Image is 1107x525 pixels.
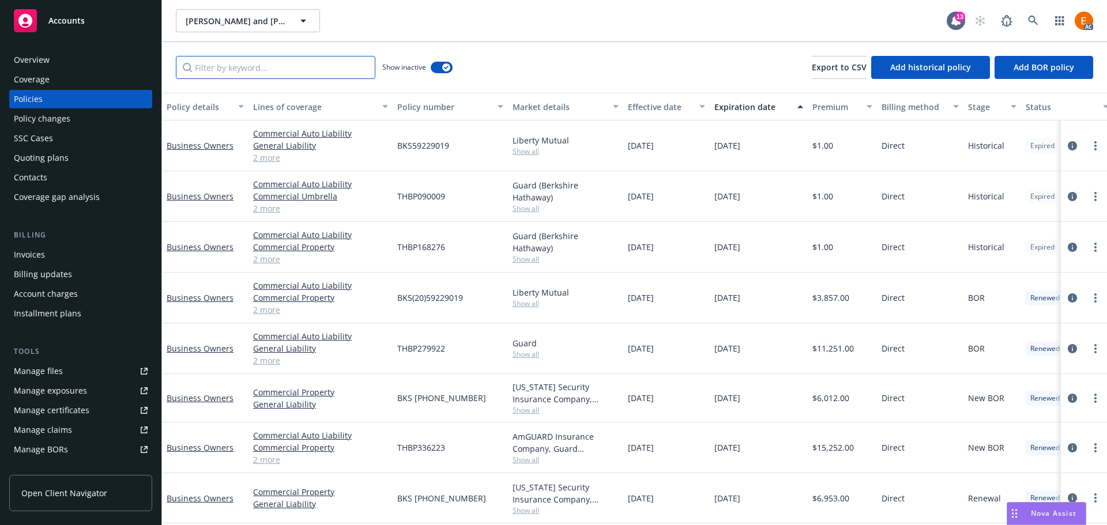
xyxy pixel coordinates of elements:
[808,93,877,120] button: Premium
[14,245,45,264] div: Invoices
[513,299,619,308] span: Show all
[9,229,152,241] div: Billing
[812,139,833,152] span: $1.00
[628,101,692,113] div: Effective date
[1089,240,1102,254] a: more
[393,93,508,120] button: Policy number
[812,342,854,354] span: $11,251.00
[714,292,740,304] span: [DATE]
[253,292,388,304] a: Commercial Property
[167,101,231,113] div: Policy details
[714,190,740,202] span: [DATE]
[714,139,740,152] span: [DATE]
[253,178,388,190] a: Commercial Auto Liability
[1030,493,1060,503] span: Renewed
[882,190,905,202] span: Direct
[968,392,1004,404] span: New BOR
[9,129,152,148] a: SSC Cases
[968,492,1001,504] span: Renewal
[167,442,234,453] a: Business Owners
[508,93,623,120] button: Market details
[9,285,152,303] a: Account charges
[968,101,1004,113] div: Stage
[162,93,248,120] button: Policy details
[1065,441,1079,455] a: circleInformation
[14,188,100,206] div: Coverage gap analysis
[253,190,388,202] a: Commercial Umbrella
[1065,342,1079,356] a: circleInformation
[9,382,152,400] span: Manage exposures
[513,134,619,146] div: Liberty Mutual
[628,342,654,354] span: [DATE]
[14,440,68,459] div: Manage BORs
[963,93,1021,120] button: Stage
[9,90,152,108] a: Policies
[1030,191,1055,202] span: Expired
[995,9,1018,32] a: Report a Bug
[21,487,107,499] span: Open Client Navigator
[513,349,619,359] span: Show all
[812,101,860,113] div: Premium
[513,101,606,113] div: Market details
[714,492,740,504] span: [DATE]
[1065,139,1079,153] a: circleInformation
[513,405,619,415] span: Show all
[968,441,1004,454] span: New BOR
[882,241,905,253] span: Direct
[628,492,654,504] span: [DATE]
[513,203,619,213] span: Show all
[9,401,152,420] a: Manage certificates
[882,441,905,454] span: Direct
[628,292,654,304] span: [DATE]
[882,492,905,504] span: Direct
[382,62,426,72] span: Show inactive
[167,241,234,252] a: Business Owners
[397,241,445,253] span: THBP168276
[968,139,1004,152] span: Historical
[14,90,43,108] div: Policies
[812,492,849,504] span: $6,953.00
[628,392,654,404] span: [DATE]
[882,392,905,404] span: Direct
[1089,391,1102,405] a: more
[628,441,654,454] span: [DATE]
[176,9,320,32] button: [PERSON_NAME] and [PERSON_NAME]
[253,354,388,367] a: 2 more
[9,362,152,380] a: Manage files
[714,101,790,113] div: Expiration date
[877,93,963,120] button: Billing method
[253,304,388,316] a: 2 more
[14,109,70,128] div: Policy changes
[628,241,654,253] span: [DATE]
[167,493,234,504] a: Business Owners
[513,146,619,156] span: Show all
[513,286,619,299] div: Liberty Mutual
[968,241,1004,253] span: Historical
[882,342,905,354] span: Direct
[513,381,619,405] div: [US_STATE] Security Insurance Company, Liberty Mutual
[9,109,152,128] a: Policy changes
[882,139,905,152] span: Direct
[253,229,388,241] a: Commercial Auto Liability
[253,454,388,466] a: 2 more
[628,139,654,152] span: [DATE]
[1007,503,1022,524] div: Drag to move
[253,342,388,354] a: General Liability
[1065,190,1079,203] a: circleInformation
[253,139,388,152] a: General Liability
[14,401,89,420] div: Manage certificates
[253,386,388,398] a: Commercial Property
[1030,242,1055,252] span: Expired
[1065,391,1079,405] a: circleInformation
[882,101,946,113] div: Billing method
[253,498,388,510] a: General Liability
[1030,343,1060,354] span: Renewed
[968,190,1004,202] span: Historical
[1089,491,1102,505] a: more
[710,93,808,120] button: Expiration date
[397,292,463,304] span: BKS(20)59229019
[9,265,152,284] a: Billing updates
[513,230,619,254] div: Guard (Berkshire Hathaway)
[14,460,101,478] div: Summary of insurance
[167,140,234,151] a: Business Owners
